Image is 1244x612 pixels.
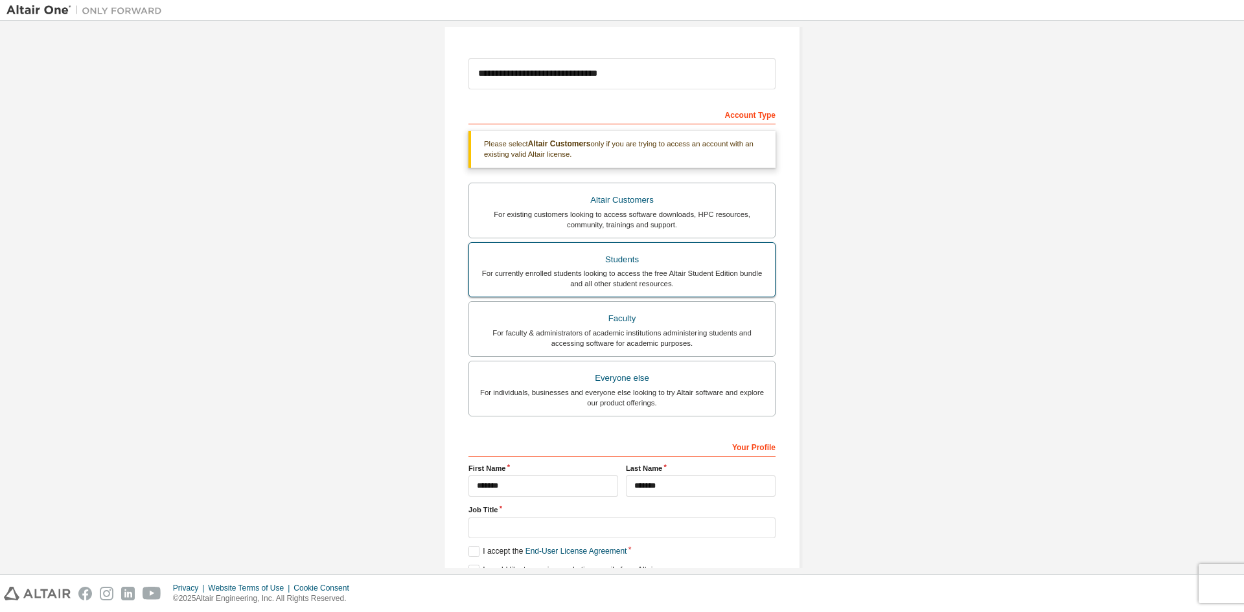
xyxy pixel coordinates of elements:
div: Altair Customers [477,191,767,209]
img: Altair One [6,4,168,17]
label: Last Name [626,463,776,473]
b: Altair Customers [528,139,591,148]
div: Privacy [173,583,208,593]
label: I would like to receive marketing emails from Altair [468,565,655,576]
div: Please select only if you are trying to access an account with an existing valid Altair license. [468,131,776,168]
img: altair_logo.svg [4,587,71,600]
label: Job Title [468,504,776,515]
a: End-User License Agreement [525,547,627,556]
div: For currently enrolled students looking to access the free Altair Student Edition bundle and all ... [477,268,767,289]
label: First Name [468,463,618,473]
img: youtube.svg [143,587,161,600]
div: Account Type [468,104,776,124]
img: instagram.svg [100,587,113,600]
img: facebook.svg [78,587,92,600]
div: Website Terms of Use [208,583,294,593]
div: For existing customers looking to access software downloads, HPC resources, community, trainings ... [477,209,767,230]
div: Students [477,251,767,269]
div: Faculty [477,310,767,328]
div: For faculty & administrators of academic institutions administering students and accessing softwa... [477,328,767,348]
label: I accept the [468,546,627,557]
div: For individuals, businesses and everyone else looking to try Altair software and explore our prod... [477,387,767,408]
p: © 2025 Altair Engineering, Inc. All Rights Reserved. [173,593,357,604]
div: Everyone else [477,369,767,387]
img: linkedin.svg [121,587,135,600]
div: Cookie Consent [294,583,356,593]
div: Your Profile [468,436,776,457]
